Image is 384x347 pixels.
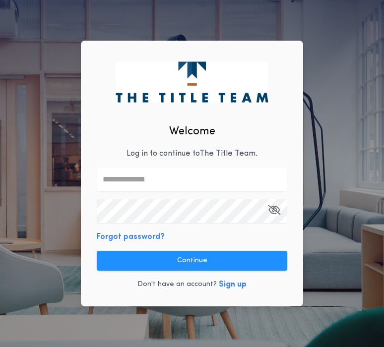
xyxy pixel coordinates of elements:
[97,231,165,243] button: Forgot password?
[116,61,268,102] img: logo
[97,251,287,271] button: Continue
[169,123,215,140] h2: Welcome
[219,279,247,290] button: Sign up
[127,148,257,160] p: Log in to continue to The Title Team .
[137,280,217,289] p: Don't have an account?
